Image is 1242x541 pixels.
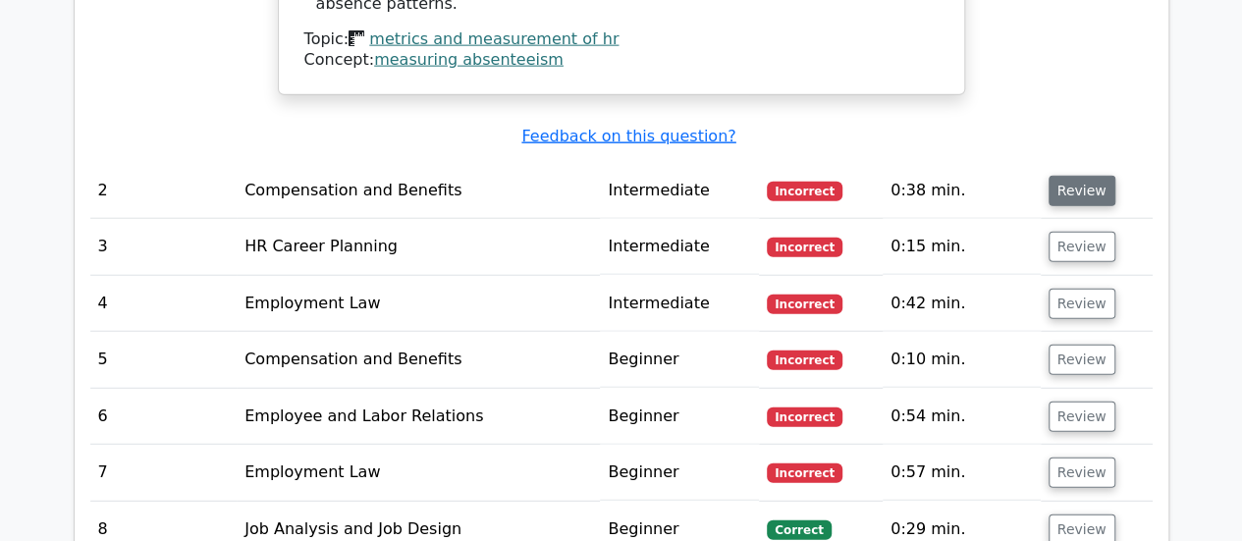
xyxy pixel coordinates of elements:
span: Incorrect [767,182,842,201]
td: Intermediate [600,219,759,275]
td: Employment Law [237,445,600,501]
a: Feedback on this question? [521,127,735,145]
td: 7 [90,445,238,501]
button: Review [1049,402,1115,432]
td: Intermediate [600,276,759,332]
span: Incorrect [767,407,842,427]
td: 0:42 min. [883,276,1041,332]
a: metrics and measurement of hr [369,29,619,48]
div: Concept: [304,50,939,71]
span: Incorrect [767,463,842,483]
span: Incorrect [767,295,842,314]
span: Correct [767,520,831,540]
td: 0:38 min. [883,163,1041,219]
span: Incorrect [767,238,842,257]
span: Incorrect [767,351,842,370]
td: 0:54 min. [883,389,1041,445]
button: Review [1049,458,1115,488]
td: 3 [90,219,238,275]
a: measuring absenteeism [374,50,564,69]
td: 6 [90,389,238,445]
button: Review [1049,345,1115,375]
div: Topic: [304,29,939,50]
td: Beginner [600,445,759,501]
td: 0:57 min. [883,445,1041,501]
td: Beginner [600,389,759,445]
td: Compensation and Benefits [237,332,600,388]
td: 5 [90,332,238,388]
td: HR Career Planning [237,219,600,275]
td: 4 [90,276,238,332]
button: Review [1049,289,1115,319]
td: Intermediate [600,163,759,219]
td: 2 [90,163,238,219]
td: Employee and Labor Relations [237,389,600,445]
td: 0:10 min. [883,332,1041,388]
button: Review [1049,176,1115,206]
td: Employment Law [237,276,600,332]
td: Compensation and Benefits [237,163,600,219]
td: 0:15 min. [883,219,1041,275]
button: Review [1049,232,1115,262]
td: Beginner [600,332,759,388]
